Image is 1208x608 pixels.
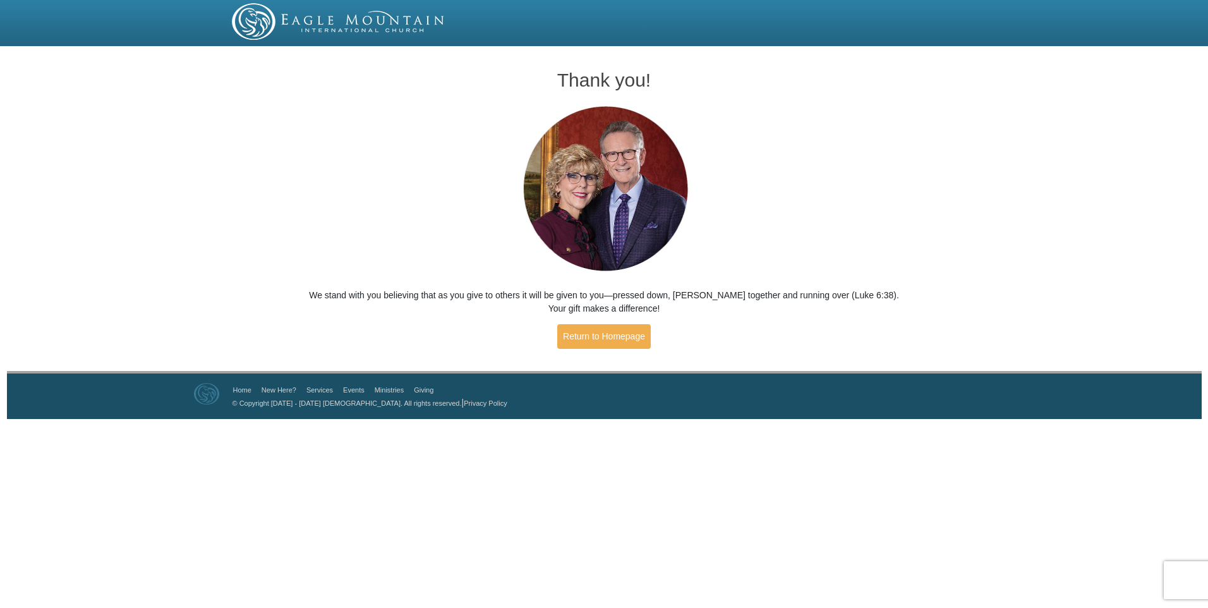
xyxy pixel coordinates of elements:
[343,386,365,394] a: Events
[233,386,251,394] a: Home
[414,386,433,394] a: Giving
[194,383,219,404] img: Eagle Mountain International Church
[233,399,462,407] a: © Copyright [DATE] - [DATE] [DEMOGRAPHIC_DATA]. All rights reserved.
[557,324,651,349] a: Return to Homepage
[375,386,404,394] a: Ministries
[262,386,296,394] a: New Here?
[232,3,445,40] img: EMIC
[306,386,333,394] a: Services
[228,396,507,410] p: |
[309,70,900,90] h1: Thank you!
[511,102,698,276] img: Pastors George and Terri Pearsons
[464,399,507,407] a: Privacy Policy
[309,289,900,315] p: We stand with you believing that as you give to others it will be given to you—pressed down, [PER...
